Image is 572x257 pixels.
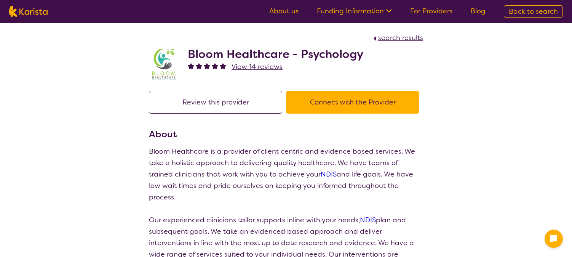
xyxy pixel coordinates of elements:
a: Connect with the Provider [286,98,423,107]
button: Connect with the Provider [286,91,419,114]
img: fullstar [220,63,226,69]
a: NDIS [360,215,376,225]
button: Review this provider [149,91,282,114]
img: klsknef2cimwwz0wtkey.jpg [149,49,179,80]
span: search results [378,33,423,42]
h2: Bloom Healthcare - Psychology [188,47,363,61]
img: fullstar [204,63,210,69]
h3: About [149,127,423,141]
a: NDIS [321,170,337,179]
a: Funding Information [317,6,392,16]
img: Karista logo [9,6,48,17]
img: fullstar [188,63,194,69]
span: View 14 reviews [232,62,283,71]
a: Back to search [504,5,563,18]
a: View 14 reviews [232,61,283,72]
img: fullstar [196,63,202,69]
span: Back to search [509,7,558,16]
a: Review this provider [149,98,286,107]
a: For Providers [410,6,452,16]
a: Blog [471,6,486,16]
img: fullstar [212,63,218,69]
p: Bloom Healthcare is a provider of client centric and evidence based services. We take a holistic ... [149,146,423,203]
a: search results [371,33,423,42]
a: About us [269,6,299,16]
